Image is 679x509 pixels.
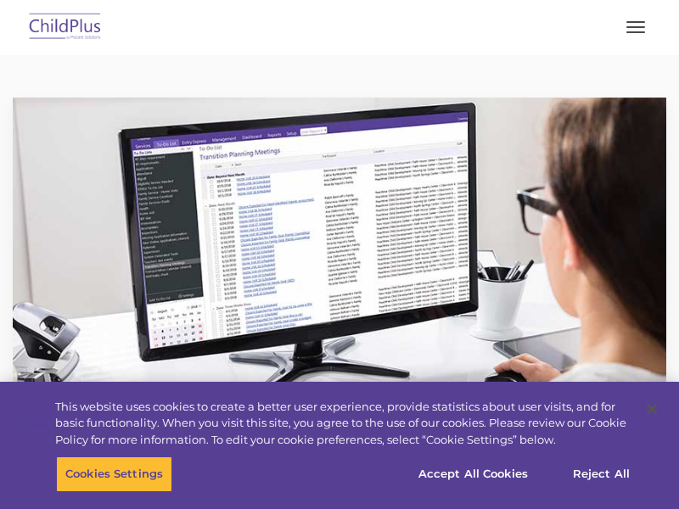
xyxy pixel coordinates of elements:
button: Cookies Settings [56,456,172,492]
button: Close [633,390,671,428]
button: Accept All Cookies [409,456,537,492]
div: This website uses cookies to create a better user experience, provide statistics about user visit... [55,399,631,449]
img: ChildPlus by Procare Solutions [25,8,105,48]
button: Reject All [548,456,654,492]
